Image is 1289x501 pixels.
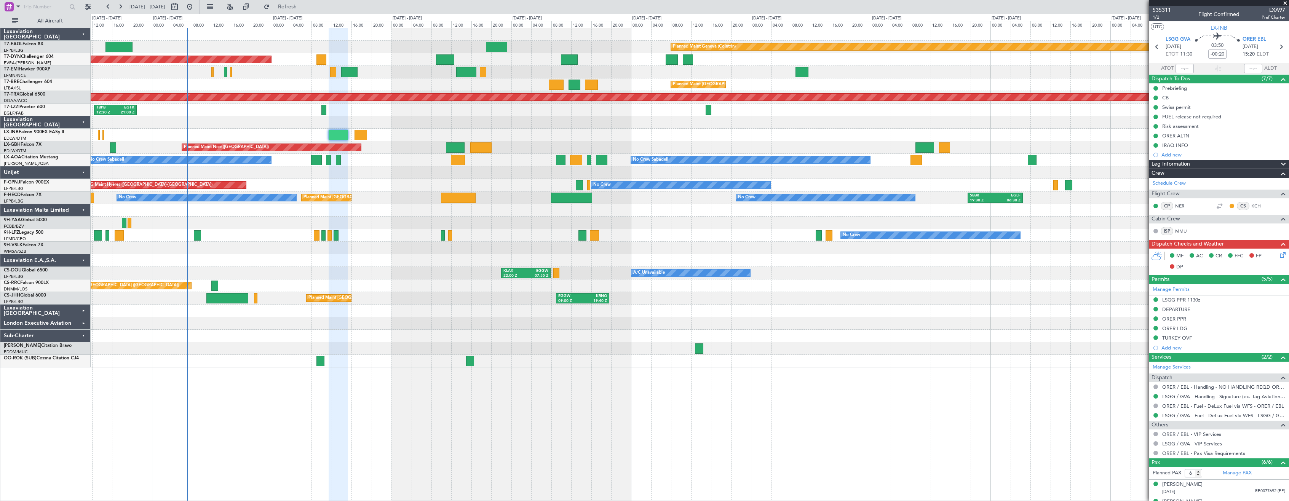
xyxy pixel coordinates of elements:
[491,21,511,28] div: 20:00
[593,179,611,191] div: No Crew
[4,80,19,84] span: T7-BRE
[1161,152,1285,158] div: Add new
[738,192,756,203] div: No Crew
[4,293,46,298] a: CS-JHHGlobal 6000
[995,193,1021,198] div: EGLF
[4,268,48,273] a: CS-DOUGlobal 6500
[851,21,871,28] div: 20:00
[1255,488,1285,495] span: RE0077692 (PP)
[951,21,971,28] div: 16:00
[4,85,21,91] a: LTBA/ISL
[1152,458,1160,467] span: Pax
[1162,104,1191,110] div: Swiss permit
[332,21,351,28] div: 12:00
[4,243,22,247] span: 9H-VSLK
[303,192,423,203] div: Planned Maint [GEOGRAPHIC_DATA] ([GEOGRAPHIC_DATA])
[89,154,124,166] div: No Crew Sabadell
[212,21,232,28] div: 12:00
[4,274,24,279] a: LFPB/LBG
[232,21,252,28] div: 16:00
[1262,275,1273,283] span: (5/5)
[1152,373,1172,382] span: Dispatch
[4,136,26,141] a: EDLW/DTM
[992,15,1021,22] div: [DATE] - [DATE]
[583,294,607,299] div: KRNO
[59,280,179,291] div: Planned Maint [GEOGRAPHIC_DATA] ([GEOGRAPHIC_DATA])
[311,21,331,28] div: 08:00
[1161,202,1173,210] div: CP
[651,21,671,28] div: 04:00
[1176,64,1194,73] input: --:--
[4,193,21,197] span: F-HECD
[292,21,311,28] div: 04:00
[1162,325,1187,332] div: ORER LDG
[4,54,54,59] a: T7-DYNChallenger 604
[4,286,27,292] a: DNMM/LOS
[1162,403,1284,409] a: ORER / EBL - Fuel - DeLux Fuel via WFS - ORER / EBL
[1153,286,1190,294] a: Manage Permits
[1153,180,1186,187] a: Schedule Crew
[4,48,24,53] a: LFPB/LBG
[4,343,41,348] span: [PERSON_NAME]
[4,281,49,285] a: CS-RRCFalcon 900LX
[1162,142,1188,148] div: IRAQ INFO
[633,267,665,279] div: A/C Unavailable
[4,54,21,59] span: T7-DYN
[4,236,26,242] a: LFMD/CEQ
[1243,51,1255,58] span: 15:20
[1153,14,1171,21] span: 1/2
[4,180,49,185] a: F-GPNJFalcon 900EX
[4,193,42,197] a: F-HECDFalcon 7X
[4,356,37,361] span: OO-ROK (SUB)
[4,130,64,134] a: LX-INBFalcon 900EX EASy II
[731,21,751,28] div: 20:00
[129,3,165,10] span: [DATE] - [DATE]
[351,21,371,28] div: 16:00
[633,154,668,166] div: No Crew Sabadell
[691,21,711,28] div: 12:00
[551,21,571,28] div: 08:00
[4,67,50,72] a: T7-EMIHawker 900XP
[1153,364,1191,371] a: Manage Services
[1091,21,1110,28] div: 20:00
[451,21,471,28] div: 12:00
[931,21,950,28] div: 12:00
[1112,15,1141,22] div: [DATE] - [DATE]
[192,21,212,28] div: 08:00
[4,198,24,204] a: LFPB/LBG
[1235,252,1243,260] span: FFC
[23,1,67,13] input: Trip Number
[1152,169,1164,178] span: Crew
[995,198,1021,203] div: 06:30 Z
[1011,21,1030,28] div: 04:00
[971,21,990,28] div: 20:00
[152,21,172,28] div: 00:00
[252,21,272,28] div: 20:00
[1152,353,1171,362] span: Services
[1161,227,1173,235] div: ISP
[1180,51,1192,58] span: 11:30
[4,42,22,46] span: T7-EAGL
[571,21,591,28] div: 12:00
[591,21,611,28] div: 16:00
[503,273,526,279] div: 22:00 Z
[673,41,736,53] div: Planned Maint Geneva (Cointrin)
[811,21,831,28] div: 12:00
[1176,263,1183,271] span: DP
[970,193,995,198] div: SBBR
[1162,384,1285,390] a: ORER / EBL - Handling - NO HANDLING REQD ORER/EBL
[308,292,428,304] div: Planned Maint [GEOGRAPHIC_DATA] ([GEOGRAPHIC_DATA])
[92,15,121,22] div: [DATE] - [DATE]
[1162,489,1175,495] span: [DATE]
[1256,252,1262,260] span: FP
[4,105,45,109] a: T7-LZZIPraetor 600
[1162,85,1187,91] div: Prebriefing
[1162,123,1199,129] div: Risk assessment
[1175,228,1192,235] a: MMU
[112,21,132,28] div: 16:00
[1162,450,1245,456] a: ORER / EBL - Pax Visa Requirements
[1216,252,1222,260] span: CR
[1198,10,1239,18] div: Flight Confirmed
[4,142,21,147] span: LX-GBH
[4,67,19,72] span: T7-EMI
